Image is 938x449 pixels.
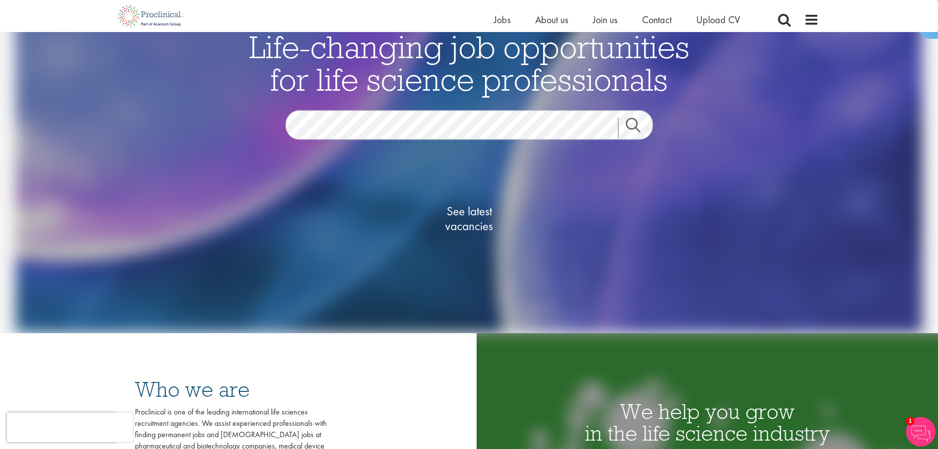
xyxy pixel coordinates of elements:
a: About us [535,13,568,26]
a: Upload CV [696,13,740,26]
a: Contact [642,13,672,26]
img: Chatbot [906,417,936,447]
a: Jobs [494,13,511,26]
span: 1 [906,417,914,425]
span: Life-changing job opportunities for life science professionals [249,27,689,99]
a: See latestvacancies [420,165,518,273]
iframe: reCAPTCHA [7,413,133,442]
h3: Who we are [135,379,327,400]
a: Join us [593,13,617,26]
a: Job search submit button [618,118,660,138]
span: See latest vacancies [420,204,518,234]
